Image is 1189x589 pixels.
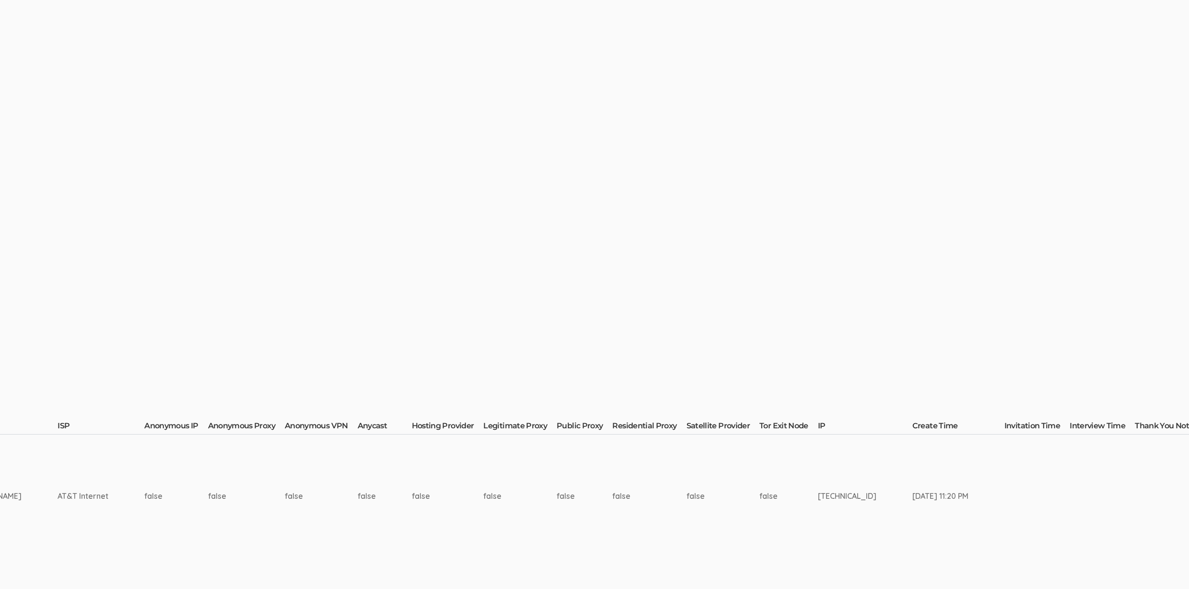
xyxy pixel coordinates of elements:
td: false [759,435,818,558]
td: false [285,435,358,558]
td: false [612,435,686,558]
th: Legitimate Proxy [483,421,557,434]
td: false [557,435,612,558]
div: [DATE] 11:20 PM [912,491,968,502]
th: ISP [58,421,144,434]
th: Anycast [358,421,412,434]
th: Create Time [912,421,1004,434]
th: Anonymous VPN [285,421,358,434]
th: Public Proxy [557,421,612,434]
th: Interview Time [1070,421,1135,434]
th: Invitation Time [1004,421,1070,434]
th: Hosting Provider [412,421,484,434]
td: false [483,435,557,558]
iframe: Chat Widget [1141,543,1189,589]
td: false [358,435,412,558]
th: Anonymous IP [144,421,208,434]
th: Satellite Provider [687,421,759,434]
td: false [144,435,208,558]
td: false [412,435,484,558]
td: false [687,435,759,558]
th: Anonymous Proxy [208,421,285,434]
th: IP [818,421,912,434]
td: [TECHNICAL_ID] [818,435,912,558]
th: Tor Exit Node [759,421,818,434]
th: Residential Proxy [612,421,686,434]
td: AT&T Internet [58,435,144,558]
td: false [208,435,285,558]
